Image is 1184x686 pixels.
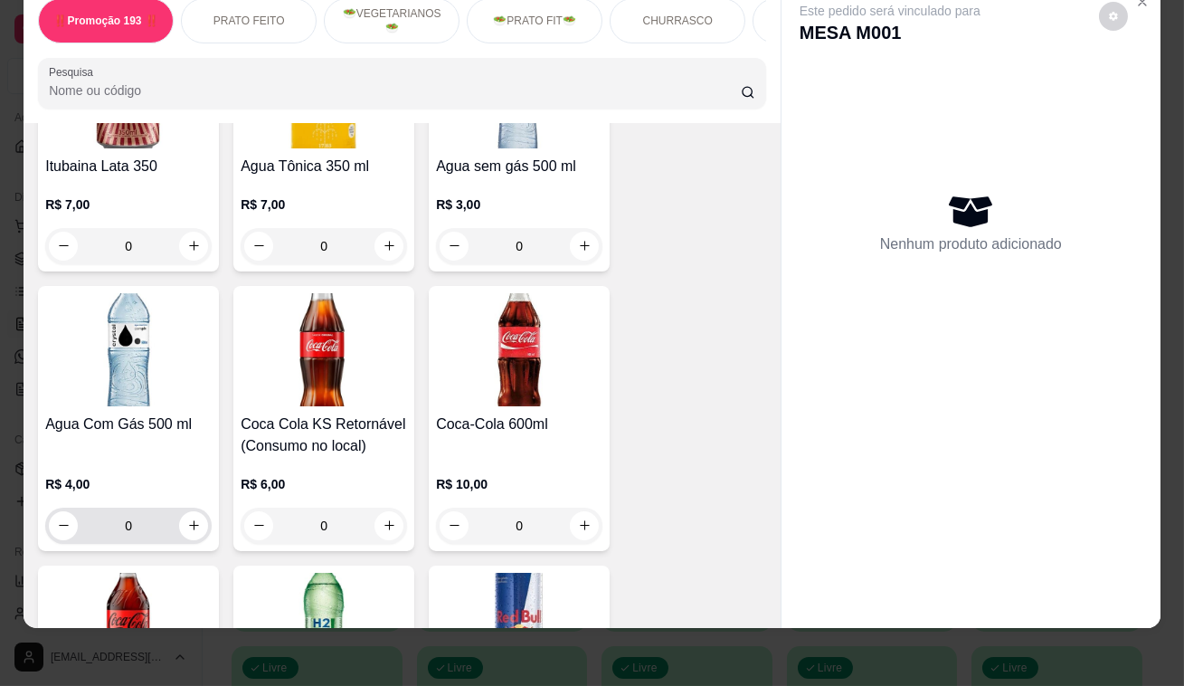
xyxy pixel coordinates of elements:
p: 🥗VEGETARIANOS🥗 [339,6,444,35]
button: increase-product-quantity [179,232,208,261]
img: product-image [45,573,212,686]
p: CHURRASCO [643,14,713,28]
button: increase-product-quantity [179,511,208,540]
h4: Agua Tônica 350 ml [241,156,407,177]
p: R$ 6,00 [241,475,407,493]
img: product-image [241,573,407,686]
button: decrease-product-quantity [49,511,78,540]
p: R$ 7,00 [241,195,407,214]
button: increase-product-quantity [374,511,403,540]
button: decrease-product-quantity [244,232,273,261]
button: decrease-product-quantity [244,511,273,540]
input: Pesquisa [49,81,741,100]
button: decrease-product-quantity [1099,2,1128,31]
p: 🥗PRATO FIT🥗 [493,14,576,28]
button: decrease-product-quantity [49,232,78,261]
button: decrease-product-quantity [440,232,469,261]
h4: Coca-Cola 600ml [436,414,602,435]
button: increase-product-quantity [374,232,403,261]
p: R$ 7,00 [45,195,212,214]
p: MESA M001 [800,20,980,45]
img: product-image [436,293,602,406]
img: product-image [241,293,407,406]
button: decrease-product-quantity [440,511,469,540]
h4: Coca Cola KS Retornável (Consumo no local) [241,414,407,457]
p: R$ 10,00 [436,475,602,493]
h4: Agua Com Gás 500 ml [45,414,212,435]
p: R$ 4,00 [45,475,212,493]
img: product-image [45,293,212,406]
p: PRATO FEITO [213,14,285,28]
p: ‼️Promoção 193 ‼️ [54,14,158,28]
label: Pesquisa [49,64,99,80]
img: product-image [436,573,602,686]
h4: Itubaina Lata 350 [45,156,212,177]
h4: Agua sem gás 500 ml [436,156,602,177]
p: Este pedido será vinculado para [800,2,980,20]
button: increase-product-quantity [570,232,599,261]
p: Nenhum produto adicionado [880,233,1062,255]
button: increase-product-quantity [570,511,599,540]
p: R$ 3,00 [436,195,602,214]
